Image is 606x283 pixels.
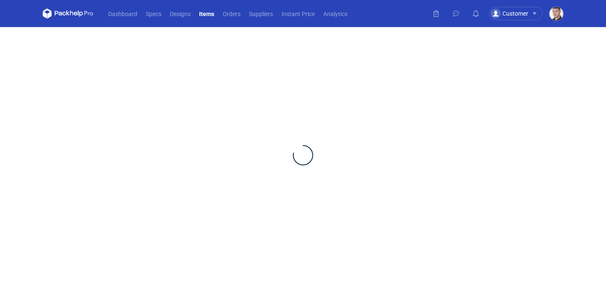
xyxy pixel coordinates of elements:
[166,8,195,19] a: Designs
[218,8,245,19] a: Orders
[277,8,319,19] a: Instant Price
[245,8,277,19] a: Suppliers
[43,8,93,19] svg: Packhelp Pro
[142,8,166,19] a: Specs
[489,7,549,20] button: Customer
[195,8,218,19] a: Items
[491,8,528,19] div: Customer
[319,8,352,19] a: Analytics
[549,7,563,21] img: Maciej Sikora
[104,8,142,19] a: Dashboard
